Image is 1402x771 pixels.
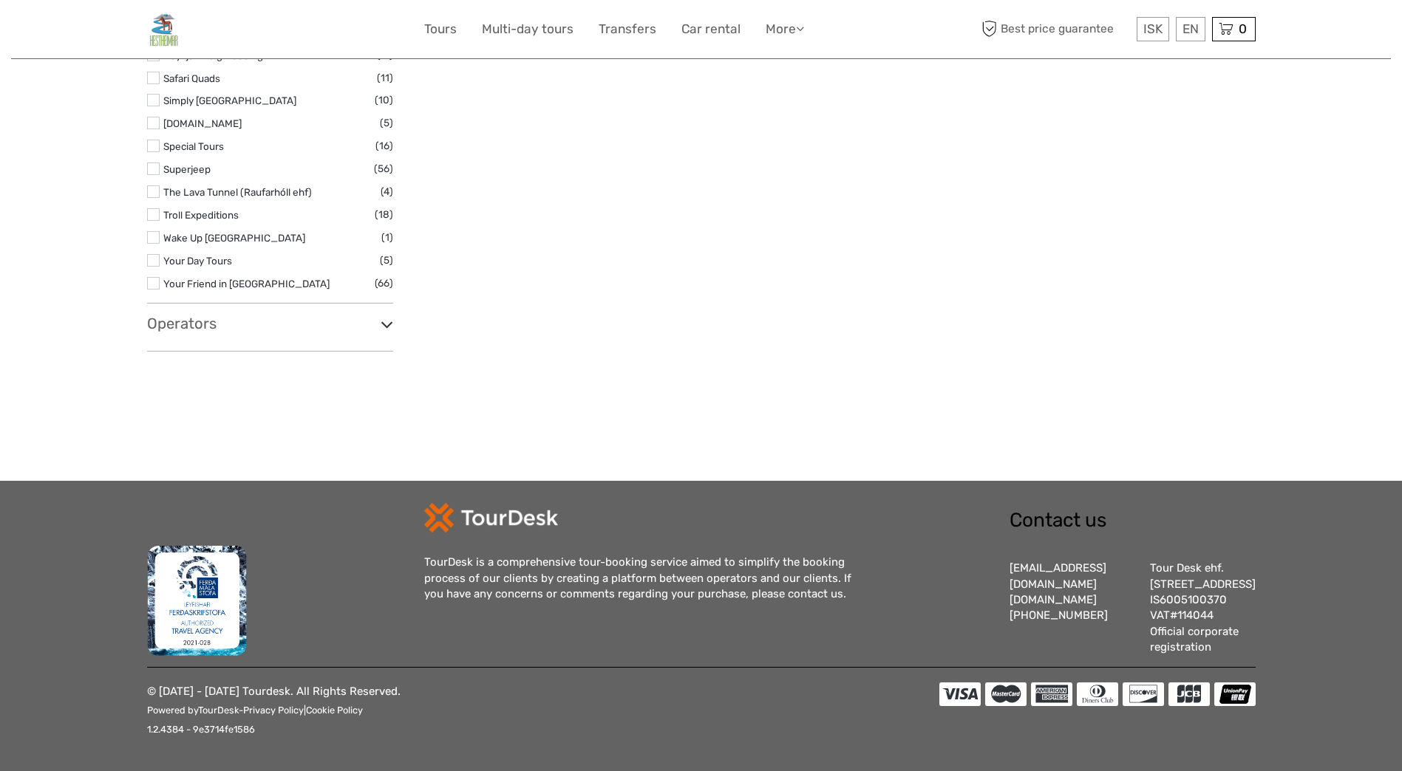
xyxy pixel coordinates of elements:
[939,682,1256,706] img: accepted cards
[380,114,393,131] span: (5)
[374,160,393,177] span: (56)
[1010,561,1135,656] div: [EMAIL_ADDRESS][DOMAIN_NAME] [PHONE_NUMBER]
[381,229,393,246] span: (1)
[375,206,393,223] span: (18)
[599,18,656,40] a: Transfers
[979,17,1133,41] span: Best price guarantee
[681,18,741,40] a: Car rental
[424,503,558,532] img: td-logo-white.png
[147,705,363,716] small: Powered by - |
[163,186,312,198] a: The Lava Tunnel (Raufarhóll ehf)
[377,69,393,86] span: (11)
[766,18,804,40] a: More
[1010,509,1256,532] h2: Contact us
[147,682,401,739] p: © [DATE] - [DATE] Tourdesk. All Rights Reserved.
[163,278,330,289] a: Your Friend in [GEOGRAPHIC_DATA]
[147,724,255,735] small: 1.2.4384 - 9e3714fe1586
[1010,593,1097,606] a: [DOMAIN_NAME]
[163,117,242,129] a: [DOMAIN_NAME]
[198,705,239,716] a: TourDesk
[1236,21,1249,36] span: 0
[1150,561,1256,656] div: Tour Desk ehf. [STREET_ADDRESS] IS6005100370 VAT#114044
[375,92,393,109] span: (10)
[163,72,220,84] a: Safari Quads
[424,18,457,40] a: Tours
[424,555,868,602] div: TourDesk is a comprehensive tour-booking service aimed to simplify the booking process of our cli...
[163,209,239,221] a: Troll Expeditions
[1176,17,1205,41] div: EN
[163,163,211,175] a: Superjeep
[243,705,304,716] a: Privacy Policy
[375,137,393,154] span: (16)
[163,49,263,61] a: Reykjavik Sightseeing
[147,11,180,47] img: General Info:
[482,18,574,40] a: Multi-day tours
[306,705,363,716] a: Cookie Policy
[163,95,296,106] a: Simply [GEOGRAPHIC_DATA]
[1150,625,1239,654] a: Official corporate registration
[381,183,393,200] span: (4)
[163,232,305,244] a: Wake Up [GEOGRAPHIC_DATA]
[147,545,248,656] img: fms.png
[1143,21,1163,36] span: ISK
[375,275,393,292] span: (66)
[380,252,393,269] span: (5)
[163,255,232,267] a: Your Day Tours
[163,140,224,152] a: Special Tours
[147,315,393,332] h3: Operators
